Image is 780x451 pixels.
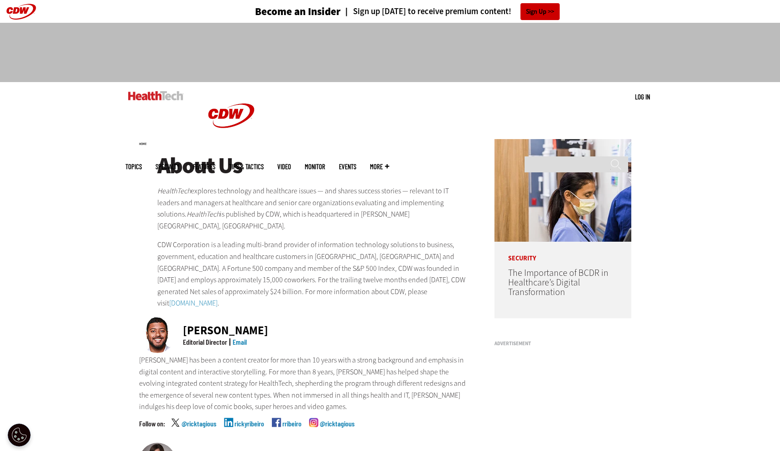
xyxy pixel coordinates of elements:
h3: Advertisement [494,341,631,346]
a: [DOMAIN_NAME] [169,298,218,308]
a: @ricktagious [182,420,216,443]
span: Topics [125,163,142,170]
a: Sign up [DATE] to receive premium content! [341,7,511,16]
div: Cookie Settings [8,424,31,446]
a: rickyribeiro [234,420,264,443]
a: MonITor [305,163,325,170]
a: The Importance of BCDR in Healthcare’s Digital Transformation [508,267,608,298]
button: Open Preferences [8,424,31,446]
iframe: advertisement [224,32,556,73]
a: Sign Up [520,3,560,20]
a: Events [339,163,356,170]
p: explores technology and healthcare issues — and shares success stories — relevant to IT leaders a... [157,185,470,232]
em: HealthTech [187,209,220,219]
div: Editorial Director [183,338,227,346]
img: Ricky Ribeiro [139,316,176,353]
a: Email [233,337,247,346]
a: Features [193,163,215,170]
h3: Become an Insider [255,6,341,17]
a: Tips & Tactics [229,163,264,170]
a: Log in [635,93,650,101]
a: @ricktagious [320,420,354,443]
img: Home [197,82,265,150]
span: Specialty [156,163,179,170]
img: Home [128,91,183,100]
a: rribeiro [282,420,302,443]
p: [PERSON_NAME] has been a content creator for more than 10 years with a strong background and emph... [139,354,470,413]
div: User menu [635,92,650,102]
img: Doctors reviewing tablet [494,139,631,242]
a: Become an Insider [221,6,341,17]
span: More [370,163,389,170]
a: CDW [197,142,265,152]
p: Security [494,242,631,262]
a: Video [277,163,291,170]
div: [PERSON_NAME] [183,325,268,336]
em: HealthTech [157,186,191,196]
p: CDW Corporation is a leading multi-brand provider of information technology solutions to business... [157,239,470,309]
